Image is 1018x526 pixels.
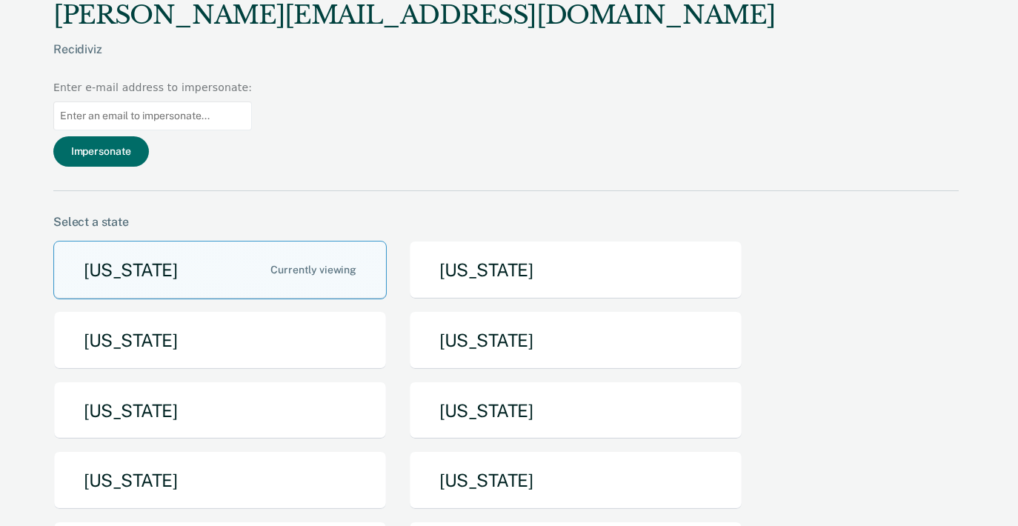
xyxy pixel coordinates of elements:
[409,241,742,299] button: [US_STATE]
[53,101,252,130] input: Enter an email to impersonate...
[409,311,742,370] button: [US_STATE]
[53,136,149,167] button: Impersonate
[53,80,252,96] div: Enter e-mail address to impersonate:
[53,451,387,510] button: [US_STATE]
[53,311,387,370] button: [US_STATE]
[409,451,742,510] button: [US_STATE]
[53,42,775,80] div: Recidiviz
[53,382,387,440] button: [US_STATE]
[409,382,742,440] button: [US_STATE]
[53,241,387,299] button: [US_STATE]
[53,215,959,229] div: Select a state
